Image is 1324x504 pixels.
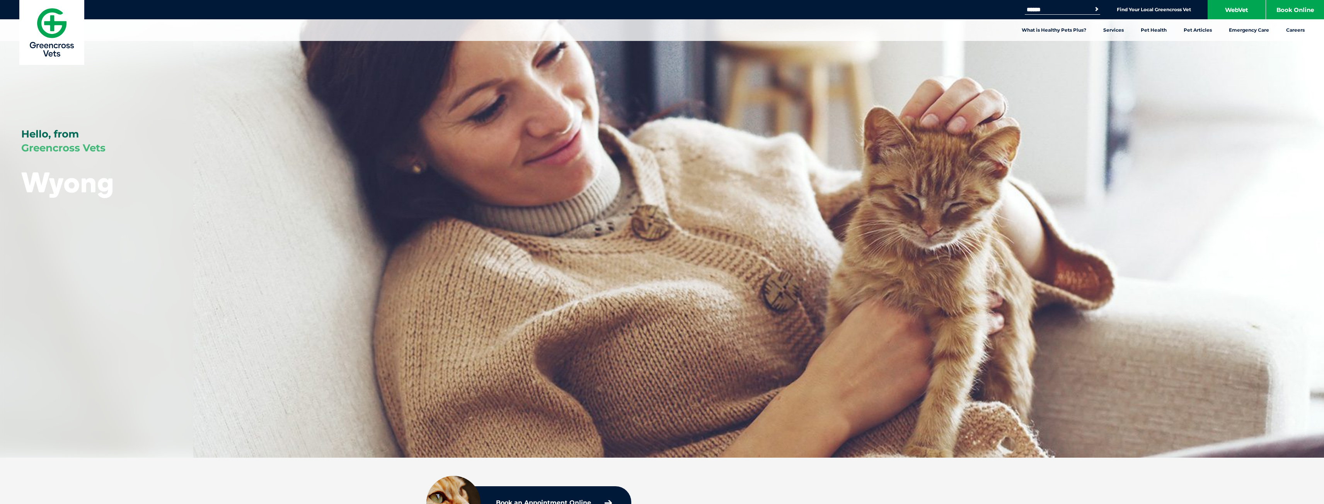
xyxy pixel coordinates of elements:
a: Pet Health [1132,19,1175,41]
a: Careers [1278,19,1313,41]
a: Emergency Care [1220,19,1278,41]
a: Find Your Local Greencross Vet [1117,7,1191,13]
span: Hello, from [21,128,79,140]
span: Greencross Vets [21,142,106,154]
a: Pet Articles [1175,19,1220,41]
h1: Wyong [21,167,114,197]
a: Services [1095,19,1132,41]
a: What is Healthy Pets Plus? [1013,19,1095,41]
button: Search [1093,5,1101,13]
